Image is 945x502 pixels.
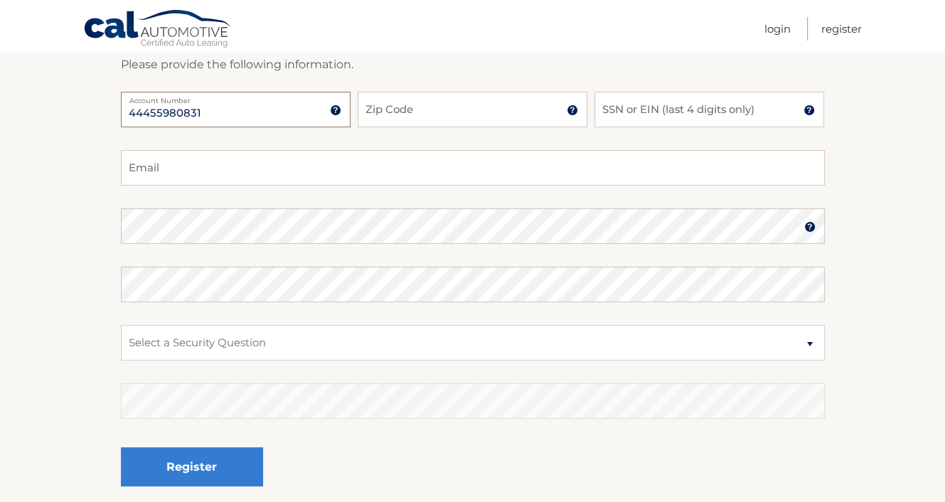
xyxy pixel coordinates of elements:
[567,105,578,116] img: tooltip.svg
[121,447,263,486] button: Register
[358,92,587,127] input: Zip Code
[803,105,815,116] img: tooltip.svg
[121,92,351,127] input: Account Number
[121,55,825,75] p: Please provide the following information.
[121,150,825,186] input: Email
[121,92,351,103] label: Account Number
[83,9,233,50] a: Cal Automotive
[764,17,791,41] a: Login
[594,92,824,127] input: SSN or EIN (last 4 digits only)
[330,105,341,116] img: tooltip.svg
[821,17,862,41] a: Register
[804,221,816,233] img: tooltip.svg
